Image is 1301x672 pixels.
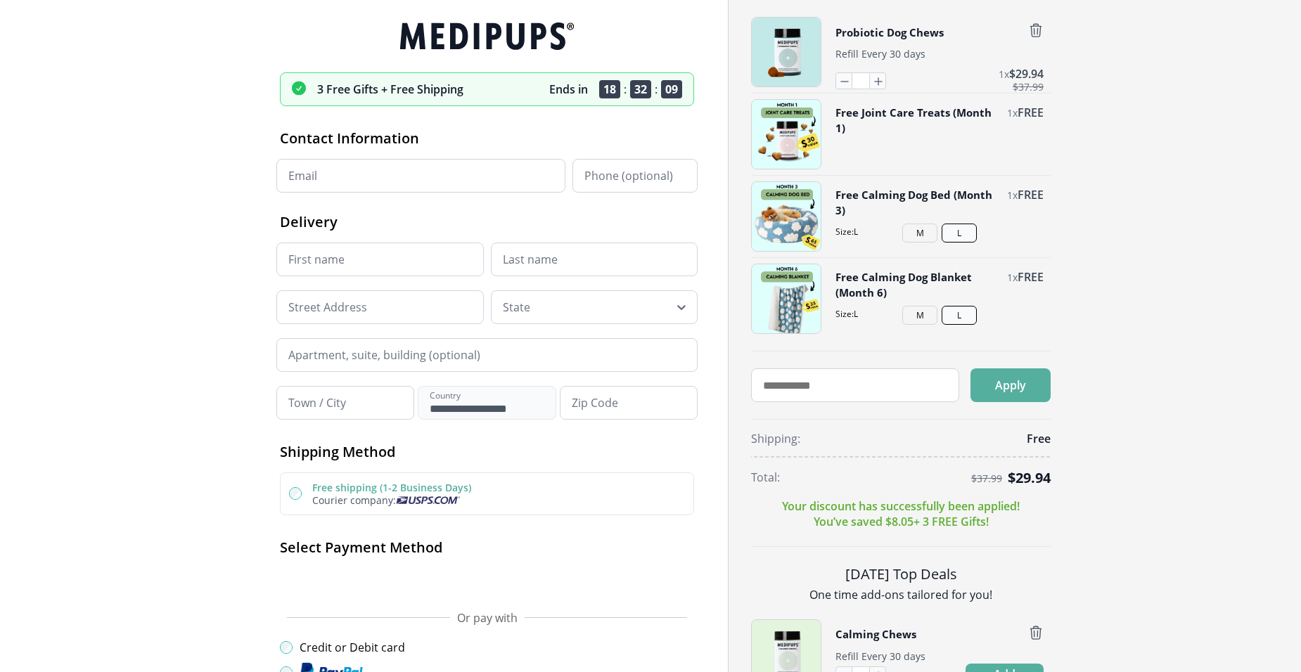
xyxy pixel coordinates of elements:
p: Your discount has successfully been applied! You’ve saved $ 8.05 + 3 FREE Gifts! [782,498,1020,529]
button: L [942,224,977,243]
h2: Shipping Method [280,442,694,461]
img: Free Joint Care Treats (Month 1) [752,100,821,169]
iframe: Secure payment button frame [280,568,694,596]
span: Size: L [835,308,1044,320]
span: 18 [599,80,620,98]
span: 1 x [1007,271,1018,284]
span: FREE [1018,187,1044,202]
span: 32 [630,80,651,98]
button: M [902,306,937,325]
h2: [DATE] Top Deals [751,564,1051,584]
span: Free [1027,431,1051,446]
span: Shipping: [751,431,800,446]
span: 1 x [999,67,1009,81]
span: Refill Every 30 days [835,47,925,60]
span: $ 29.94 [1008,468,1051,487]
p: 3 Free Gifts + Free Shipping [317,82,463,97]
span: 09 [661,80,682,98]
span: $ 29.94 [1009,66,1044,82]
span: FREE [1018,269,1044,285]
p: Ends in [549,82,588,97]
button: Probiotic Dog Chews [835,22,944,41]
button: Free Calming Dog Blanket (Month 6) [835,269,1000,300]
span: 1 x [1007,106,1018,119]
span: Contact Information [280,129,419,148]
img: Usps courier company [396,496,460,504]
span: : [624,82,627,97]
span: Or pay with [457,610,518,626]
h2: Select Payment Method [280,538,694,557]
label: Credit or Debit card [300,640,405,655]
button: Free Calming Dog Bed (Month 3) [835,187,1000,218]
span: Total: [751,470,780,485]
label: Free shipping (1-2 Business Days) [312,481,471,494]
button: Apply [970,368,1051,402]
span: Refill Every 30 days [835,650,925,663]
span: $ 37.99 [971,473,1002,484]
span: Size: L [835,226,1044,238]
span: Courier company: [312,493,396,507]
button: Free Joint Care Treats (Month 1) [835,105,1000,136]
span: Delivery [280,212,338,231]
p: One time add-ons tailored for you! [751,587,1051,602]
span: : [655,82,658,97]
img: Free Calming Dog Bed (Month 3) [752,182,821,251]
button: Calming Chews [835,625,916,644]
button: L [942,306,977,325]
button: M [902,224,937,243]
span: FREE [1018,105,1044,120]
span: $ 37.99 [1013,82,1044,93]
span: 1 x [1007,188,1018,202]
img: Free Calming Dog Blanket (Month 6) [752,264,821,333]
img: Probiotic Dog Chews [752,18,821,86]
